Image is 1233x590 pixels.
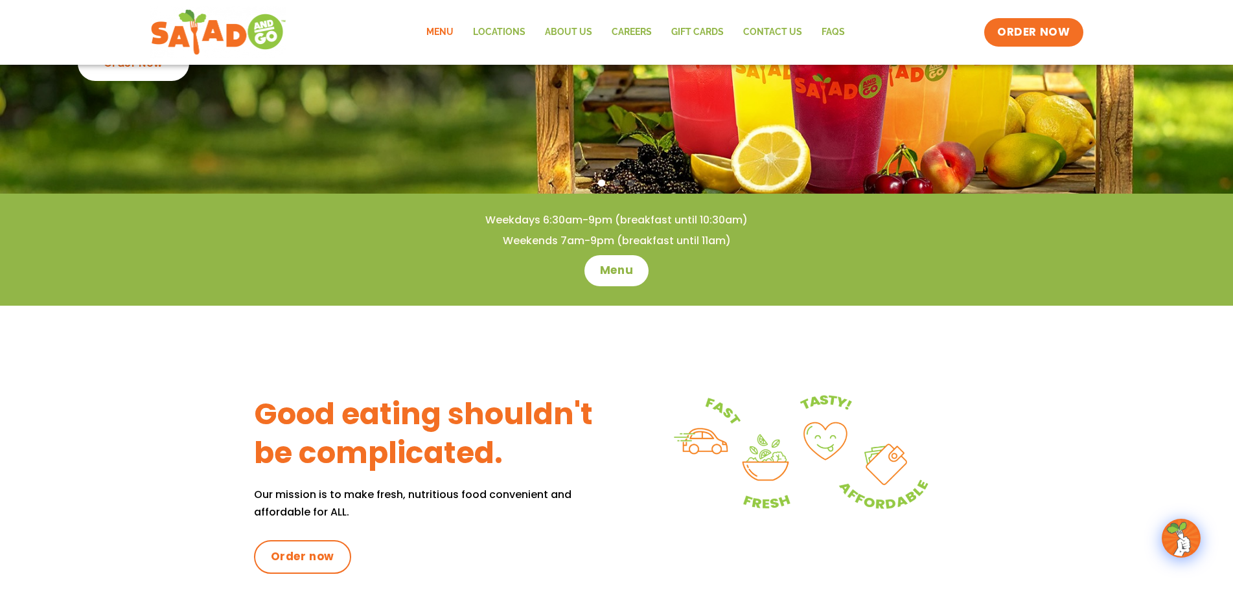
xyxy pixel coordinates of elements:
span: Go to slide 1 [598,179,605,187]
p: Our mission is to make fresh, nutritious food convenient and affordable for ALL. [254,486,617,521]
a: Locations [463,17,535,47]
h3: Good eating shouldn't be complicated. [254,395,617,473]
span: Go to slide 2 [613,179,620,187]
a: FAQs [812,17,855,47]
h4: Weekends 7am-9pm (breakfast until 11am) [26,234,1207,248]
span: ORDER NOW [997,25,1070,40]
a: Menu [584,255,649,286]
a: GIFT CARDS [662,17,733,47]
span: Go to slide 3 [628,179,635,187]
img: new-SAG-logo-768×292 [150,6,287,58]
a: Contact Us [733,17,812,47]
h4: Weekdays 6:30am-9pm (breakfast until 10:30am) [26,213,1207,227]
a: Menu [417,17,463,47]
span: Menu [600,263,633,278]
a: About Us [535,17,602,47]
nav: Menu [417,17,855,47]
a: Careers [602,17,662,47]
a: Order now [254,540,351,574]
img: wpChatIcon [1163,520,1199,556]
span: Order now [271,549,334,565]
a: ORDER NOW [984,18,1083,47]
